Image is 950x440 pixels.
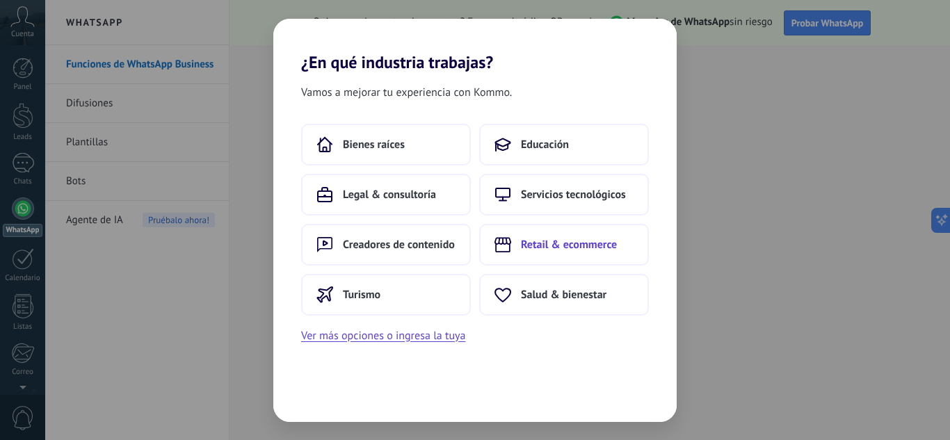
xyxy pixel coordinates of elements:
span: Creadores de contenido [343,238,455,252]
button: Bienes raíces [301,124,471,165]
h2: ¿En qué industria trabajas? [273,19,677,72]
span: Retail & ecommerce [521,238,617,252]
button: Retail & ecommerce [479,224,649,266]
button: Salud & bienestar [479,274,649,316]
button: Legal & consultoría [301,174,471,215]
button: Educación [479,124,649,165]
span: Educación [521,138,569,152]
span: Turismo [343,288,380,302]
button: Creadores de contenido [301,224,471,266]
span: Legal & consultoría [343,188,436,202]
span: Bienes raíces [343,138,405,152]
span: Servicios tecnológicos [521,188,626,202]
span: Vamos a mejorar tu experiencia con Kommo. [301,83,512,101]
button: Turismo [301,274,471,316]
button: Ver más opciones o ingresa la tuya [301,327,465,345]
span: Salud & bienestar [521,288,606,302]
button: Servicios tecnológicos [479,174,649,215]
